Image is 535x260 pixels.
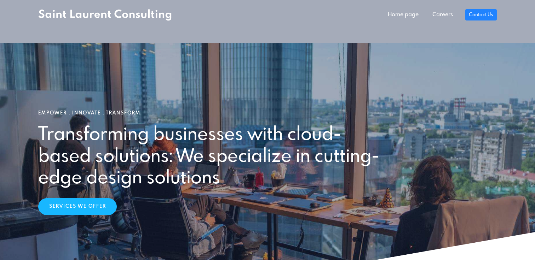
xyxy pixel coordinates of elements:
a: Contact Us [465,9,497,20]
a: Careers [425,8,459,22]
a: Services We Offer [38,198,117,215]
a: Home page [381,8,425,22]
h2: Transforming businesses with cloud-based solutions: We specialize in cutting-edge design solutions [38,124,382,189]
h1: Empower . Innovate . Transform [38,110,497,116]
